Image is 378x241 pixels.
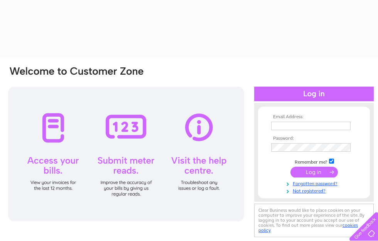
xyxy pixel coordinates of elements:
a: Forgotten password? [271,179,359,187]
th: Email Address: [269,114,359,120]
th: Password: [269,136,359,141]
td: Remember me? [269,157,359,165]
a: Not registered? [271,187,359,194]
input: Submit [290,167,338,177]
div: Clear Business would like to place cookies on your computer to improve your experience of the sit... [254,204,374,237]
a: cookies policy [258,223,358,233]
